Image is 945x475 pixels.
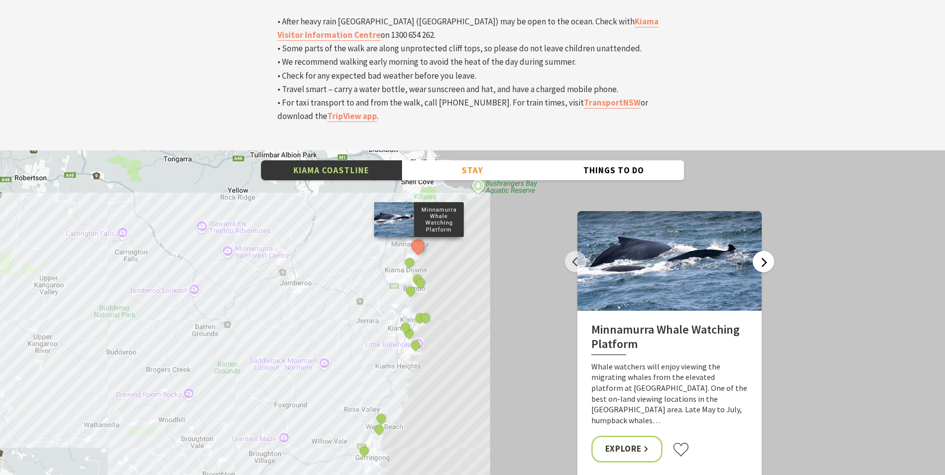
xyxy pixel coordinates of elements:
[409,339,422,352] button: See detail about Little Blowhole, Kiama
[543,160,684,181] button: Things To Do
[404,284,417,297] button: See detail about Bombo Beach, Bombo
[418,311,431,324] button: See detail about Kiama Blowhole
[399,321,412,334] button: See detail about Surf Beach, Kiama
[261,160,402,181] button: Kiama Coastline
[753,251,774,272] button: Next
[413,276,426,289] button: See detail about Bombo Headland
[414,205,464,235] p: Minnamurra Whale Watching Platform
[402,160,543,181] button: Stay
[584,97,641,109] a: TransportNSW
[565,251,586,272] button: Previous
[591,323,748,355] h2: Minnamurra Whale Watching Platform
[277,15,668,123] p: • After heavy rain [GEOGRAPHIC_DATA] ([GEOGRAPHIC_DATA]) may be open to the ocean. Check with on ...
[403,256,416,269] button: See detail about Jones Beach, Kiama Downs
[591,436,663,462] a: Explore
[591,361,748,426] p: Whale watchers will enjoy viewing the migrating whales from the elevated platform at [GEOGRAPHIC_...
[673,442,689,457] button: Click to favourite Minnamurra Whale Watching Platform
[358,445,371,458] button: See detail about Gerringong Whale Watching Platform
[277,16,659,41] a: Kiama Visitor Information Centre
[408,237,427,255] button: See detail about Minnamurra Whale Watching Platform
[327,111,377,122] a: TripView app
[372,423,385,436] button: See detail about Werri Beach and Point, Gerringong
[375,412,388,425] button: See detail about Werri Lagoon, Gerringong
